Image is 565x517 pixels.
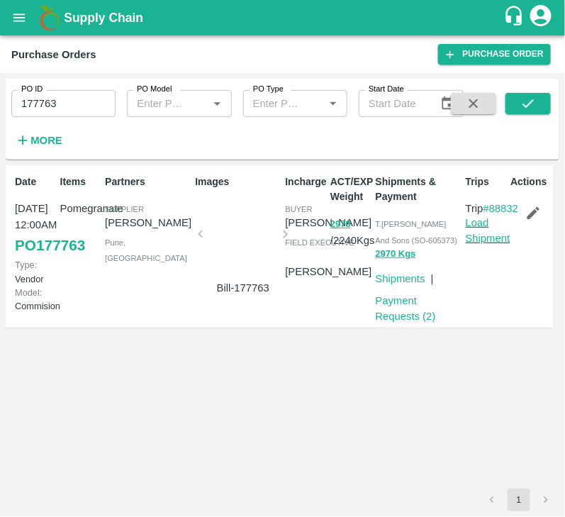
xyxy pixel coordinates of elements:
[330,216,370,248] p: / 2240 Kgs
[208,94,226,113] button: Open
[330,174,370,204] p: ACT/EXP Weight
[15,287,42,298] span: Model:
[435,90,461,117] button: Choose date
[137,84,172,95] label: PO Model
[105,238,187,262] span: Pune , [GEOGRAPHIC_DATA]
[60,201,100,216] p: Pomegranate
[425,265,434,287] div: |
[195,174,279,189] p: Images
[15,201,55,233] p: [DATE] 12:00AM
[483,203,519,214] a: #88832
[11,128,66,152] button: More
[15,260,37,270] span: Type:
[11,90,116,117] input: Enter PO ID
[247,94,301,113] input: Enter PO Type
[376,273,425,284] a: Shipments
[376,220,458,244] span: T.[PERSON_NAME] And Sons (SO-605373)
[285,264,371,279] p: [PERSON_NAME]
[105,174,189,189] p: Partners
[285,238,354,247] span: field executive
[479,489,559,511] nav: pagination navigation
[60,174,100,189] p: Items
[131,94,185,113] input: Enter PO Model
[15,233,85,258] a: PO177763
[3,1,35,34] button: open drawer
[64,11,143,25] b: Supply Chain
[253,84,284,95] label: PO Type
[105,205,144,213] span: Supplier
[466,174,505,189] p: Trips
[11,45,96,64] div: Purchase Orders
[376,246,416,262] button: 2970 Kgs
[206,280,279,296] p: Bill-177763
[21,84,43,95] label: PO ID
[324,94,342,113] button: Open
[466,201,519,216] p: Trip
[15,286,55,313] p: Commision
[503,5,528,30] div: customer-support
[376,174,460,204] p: Shipments & Payment
[359,90,429,117] input: Start Date
[64,8,503,28] a: Supply Chain
[376,295,436,322] a: Payment Requests (2)
[330,216,351,233] button: 2970
[105,215,191,230] p: [PERSON_NAME]
[30,135,62,146] strong: More
[508,489,530,511] button: page 1
[35,4,64,32] img: logo
[15,174,55,189] p: Date
[528,3,554,33] div: account of current user
[438,44,551,65] a: Purchase Order
[285,205,312,213] span: buyer
[285,174,325,189] p: Incharge
[466,217,510,244] a: Load Shipment
[15,258,55,285] p: Vendor
[285,215,371,230] p: [PERSON_NAME]
[369,84,404,95] label: Start Date
[510,174,550,189] p: Actions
